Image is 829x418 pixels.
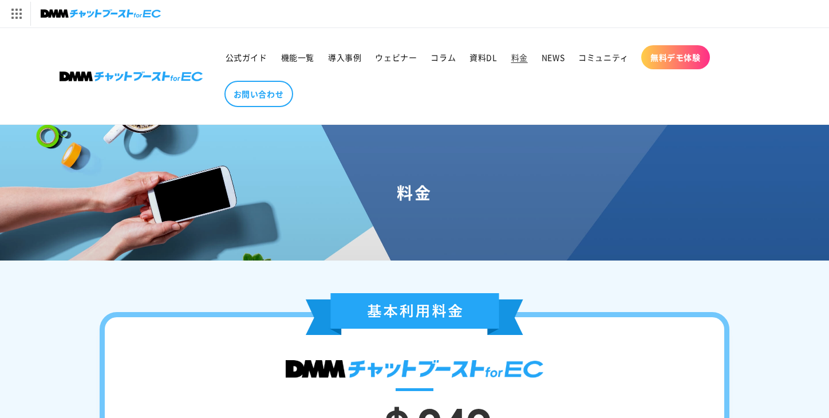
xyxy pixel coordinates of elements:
[368,45,424,69] a: ウェビナー
[511,52,528,62] span: 料金
[224,81,293,107] a: お問い合わせ
[274,45,321,69] a: 機能一覧
[469,52,497,62] span: 資料DL
[60,72,203,81] img: 株式会社DMM Boost
[535,45,571,69] a: NEWS
[41,6,161,22] img: チャットブーストforEC
[281,52,314,62] span: 機能一覧
[463,45,504,69] a: 資料DL
[234,89,284,99] span: お問い合わせ
[375,52,417,62] span: ウェビナー
[2,2,30,26] img: サービス
[14,182,815,203] h1: 料金
[306,293,523,335] img: 基本利用料金
[641,45,710,69] a: 無料デモ体験
[650,52,701,62] span: 無料デモ体験
[571,45,635,69] a: コミュニティ
[578,52,629,62] span: コミュニティ
[431,52,456,62] span: コラム
[321,45,368,69] a: 導入事例
[504,45,535,69] a: 料金
[219,45,274,69] a: 公式ガイド
[226,52,267,62] span: 公式ガイド
[424,45,463,69] a: コラム
[286,360,543,378] img: DMMチャットブースト
[328,52,361,62] span: 導入事例
[542,52,564,62] span: NEWS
